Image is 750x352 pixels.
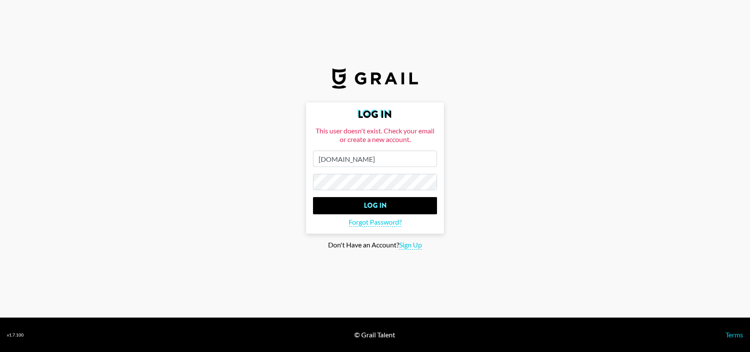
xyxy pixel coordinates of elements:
[313,197,437,214] input: Log In
[725,330,743,339] a: Terms
[7,332,24,338] div: v 1.7.100
[7,241,743,250] div: Don't Have an Account?
[349,218,402,227] span: Forgot Password?
[354,330,395,339] div: © Grail Talent
[313,127,437,144] div: This user doesn't exist. Check your email or create a new account.
[313,151,437,167] input: Email
[313,109,437,120] h2: Log In
[399,241,422,250] span: Sign Up
[332,68,418,89] img: Grail Talent Logo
